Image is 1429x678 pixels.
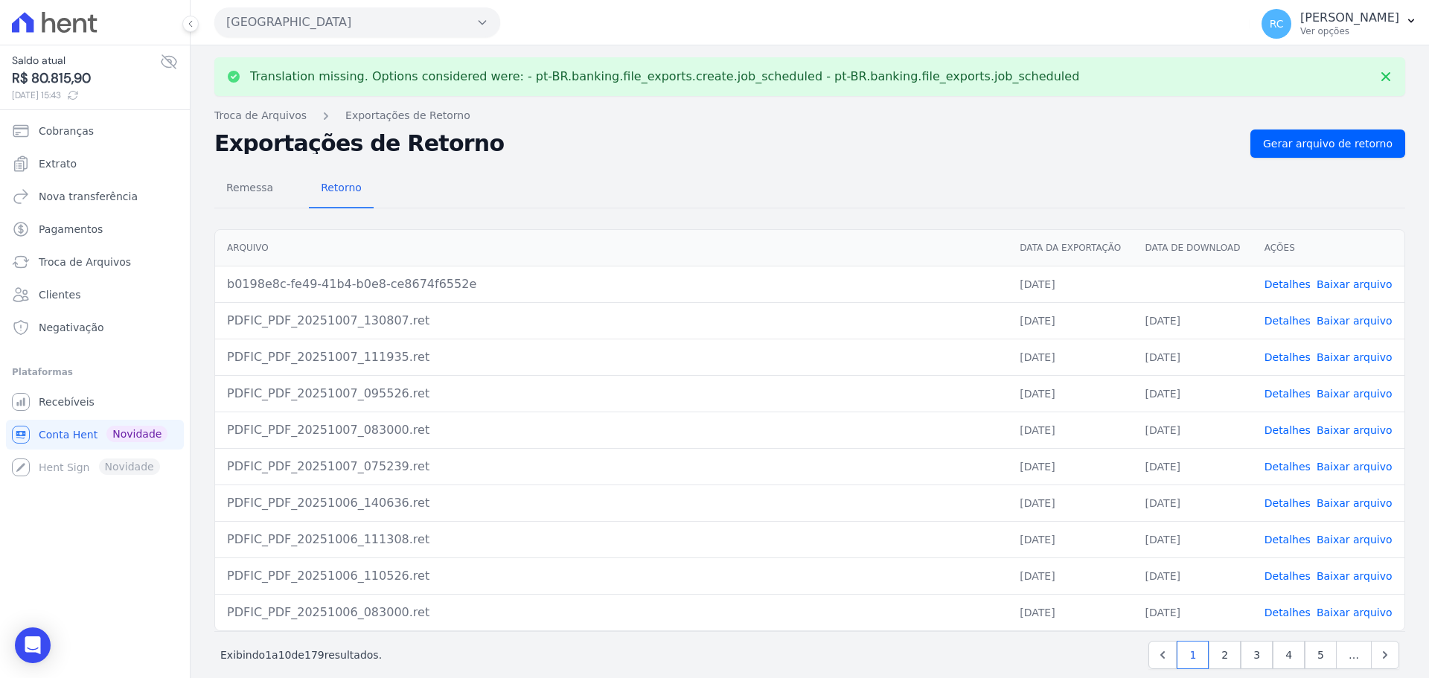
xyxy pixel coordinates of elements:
span: Recebíveis [39,394,95,409]
td: [DATE] [1134,375,1253,412]
th: Data da Exportação [1008,230,1133,266]
button: RC [PERSON_NAME] Ver opções [1250,3,1429,45]
span: Troca de Arquivos [39,255,131,269]
span: 179 [304,649,325,661]
a: Next [1371,641,1399,669]
div: PDFIC_PDF_20251006_111308.ret [227,531,996,549]
span: Retorno [312,173,371,202]
td: [DATE] [1008,375,1133,412]
a: Cobranças [6,116,184,146]
a: Clientes [6,280,184,310]
span: Negativação [39,320,104,335]
span: RC [1270,19,1284,29]
a: Previous [1148,641,1177,669]
a: Baixar arquivo [1317,570,1393,582]
span: Cobranças [39,124,94,138]
td: [DATE] [1008,266,1133,302]
div: b0198e8c-fe49-41b4-b0e8-ce8674f6552e [227,275,996,293]
a: Detalhes [1265,388,1311,400]
th: Data de Download [1134,230,1253,266]
span: Pagamentos [39,222,103,237]
span: Remessa [217,173,282,202]
a: 4 [1273,641,1305,669]
span: 1 [265,649,272,661]
td: [DATE] [1008,594,1133,630]
span: [DATE] 15:43 [12,89,160,102]
a: 2 [1209,641,1241,669]
a: Recebíveis [6,387,184,417]
span: R$ 80.815,90 [12,68,160,89]
span: Clientes [39,287,80,302]
th: Arquivo [215,230,1008,266]
a: Baixar arquivo [1317,534,1393,546]
span: Gerar arquivo de retorno [1263,136,1393,151]
a: Detalhes [1265,351,1311,363]
div: Plataformas [12,363,178,381]
a: Conta Hent Novidade [6,420,184,450]
a: Baixar arquivo [1317,278,1393,290]
p: Exibindo a de resultados. [220,647,382,662]
td: [DATE] [1134,594,1253,630]
span: … [1336,641,1372,669]
div: PDFIC_PDF_20251006_140636.ret [227,494,996,512]
td: [DATE] [1134,448,1253,484]
span: Novidade [106,426,167,442]
div: PDFIC_PDF_20251006_083000.ret [227,604,996,621]
a: Retorno [309,170,374,208]
a: Baixar arquivo [1317,497,1393,509]
a: Detalhes [1265,315,1311,327]
a: Detalhes [1265,570,1311,582]
a: Baixar arquivo [1317,461,1393,473]
a: Baixar arquivo [1317,351,1393,363]
span: Nova transferência [39,189,138,204]
td: [DATE] [1008,448,1133,484]
div: PDFIC_PDF_20251007_111935.ret [227,348,996,366]
td: [DATE] [1008,302,1133,339]
a: Detalhes [1265,607,1311,618]
td: [DATE] [1134,557,1253,594]
div: PDFIC_PDF_20251007_095526.ret [227,385,996,403]
th: Ações [1253,230,1404,266]
a: Baixar arquivo [1317,388,1393,400]
p: [PERSON_NAME] [1300,10,1399,25]
div: PDFIC_PDF_20251006_110526.ret [227,567,996,585]
td: [DATE] [1008,339,1133,375]
span: Conta Hent [39,427,97,442]
p: Translation missing. Options considered were: - pt-BR.banking.file_exports.create.job_scheduled -... [250,69,1079,84]
a: Baixar arquivo [1317,607,1393,618]
button: [GEOGRAPHIC_DATA] [214,7,500,37]
a: 3 [1241,641,1273,669]
nav: Breadcrumb [214,108,1405,124]
div: Open Intercom Messenger [15,627,51,663]
span: Extrato [39,156,77,171]
a: 1 [1177,641,1209,669]
a: Negativação [6,313,184,342]
td: [DATE] [1134,484,1253,521]
td: [DATE] [1008,521,1133,557]
a: 5 [1305,641,1337,669]
td: [DATE] [1134,302,1253,339]
div: PDFIC_PDF_20251007_083000.ret [227,421,996,439]
nav: Sidebar [12,116,178,482]
a: Extrato [6,149,184,179]
div: PDFIC_PDF_20251007_130807.ret [227,312,996,330]
a: Pagamentos [6,214,184,244]
a: Detalhes [1265,534,1311,546]
span: 10 [278,649,292,661]
div: PDFIC_PDF_20251007_075239.ret [227,458,996,476]
td: [DATE] [1008,557,1133,594]
a: Detalhes [1265,497,1311,509]
a: Detalhes [1265,424,1311,436]
a: Baixar arquivo [1317,315,1393,327]
td: [DATE] [1134,339,1253,375]
a: Nova transferência [6,182,184,211]
a: Remessa [214,170,285,208]
a: Troca de Arquivos [6,247,184,277]
td: [DATE] [1008,412,1133,448]
td: [DATE] [1008,484,1133,521]
a: Detalhes [1265,461,1311,473]
p: Ver opções [1300,25,1399,37]
td: [DATE] [1134,412,1253,448]
td: [DATE] [1134,521,1253,557]
a: Gerar arquivo de retorno [1250,129,1405,158]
